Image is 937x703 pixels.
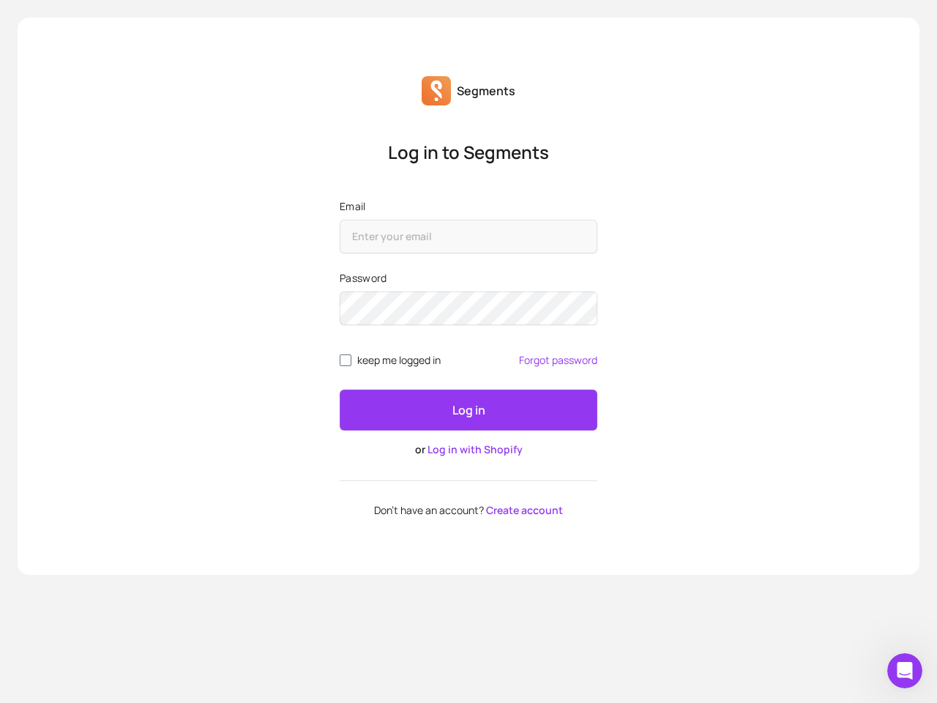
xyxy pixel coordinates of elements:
[340,505,597,516] p: Don't have an account?
[457,82,515,100] p: Segments
[340,220,597,253] input: Email
[428,442,523,456] a: Log in with Shopify
[486,503,563,517] a: Create account
[340,354,351,366] input: remember me
[340,390,597,431] button: Log in
[519,354,597,366] a: Forgot password
[340,141,597,164] p: Log in to Segments
[340,271,597,286] label: Password
[887,653,922,688] iframe: Intercom live chat
[340,442,597,457] p: or
[357,354,441,366] span: keep me logged in
[452,401,485,419] p: Log in
[340,291,597,325] input: Password
[340,199,597,214] label: Email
